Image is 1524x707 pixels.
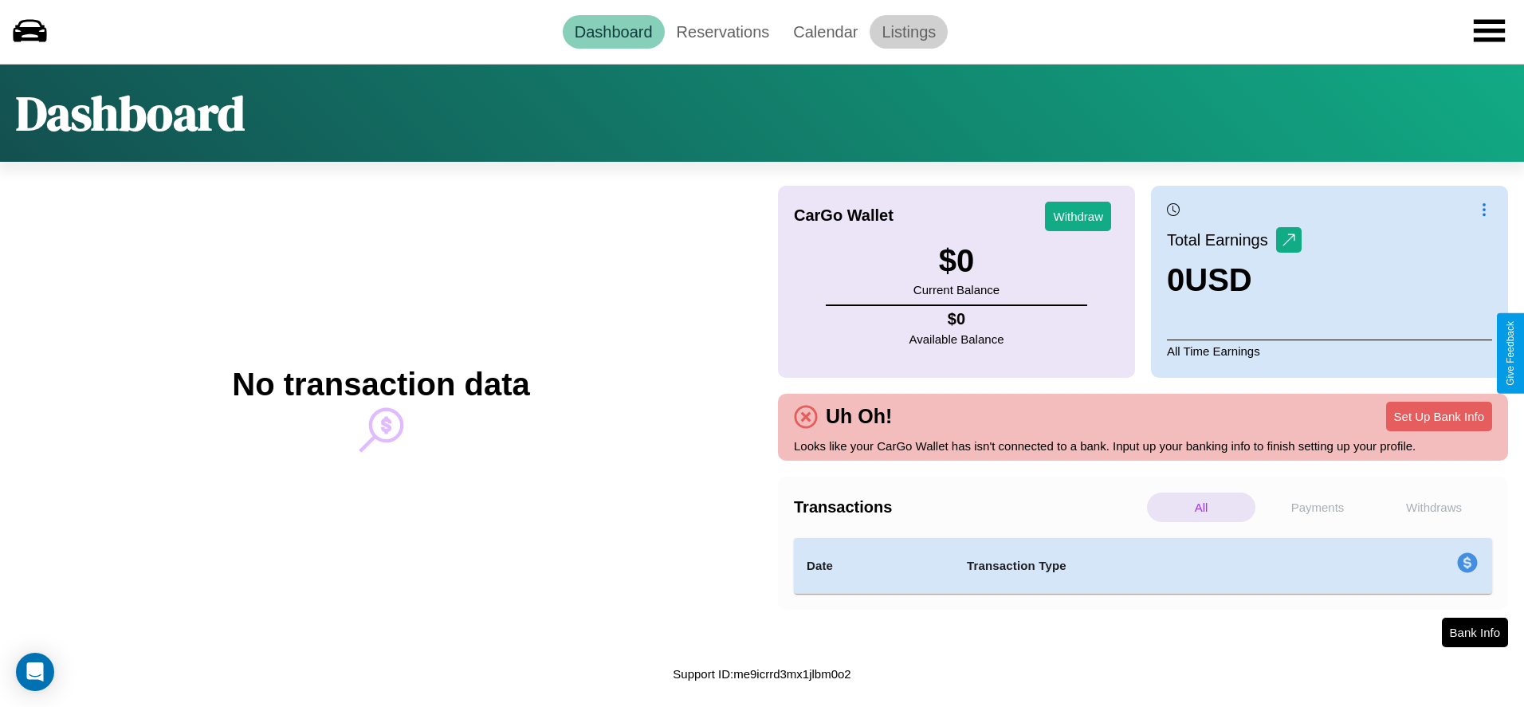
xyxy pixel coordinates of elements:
[16,81,245,146] h1: Dashboard
[794,538,1492,594] table: simple table
[913,279,1000,300] p: Current Balance
[781,15,870,49] a: Calendar
[794,435,1492,457] p: Looks like your CarGo Wallet has isn't connected to a bank. Input up your banking info to finish ...
[909,310,1004,328] h4: $ 0
[673,663,850,685] p: Support ID: me9icrrd3mx1jlbm0o2
[1442,618,1508,647] button: Bank Info
[913,243,1000,279] h3: $ 0
[16,653,54,691] div: Open Intercom Messenger
[1505,321,1516,386] div: Give Feedback
[563,15,665,49] a: Dashboard
[1263,493,1372,522] p: Payments
[232,367,529,403] h2: No transaction data
[1386,402,1492,431] button: Set Up Bank Info
[1167,226,1276,254] p: Total Earnings
[1380,493,1488,522] p: Withdraws
[870,15,948,49] a: Listings
[1147,493,1255,522] p: All
[794,498,1143,517] h4: Transactions
[807,556,941,575] h4: Date
[665,15,782,49] a: Reservations
[1045,202,1111,231] button: Withdraw
[909,328,1004,350] p: Available Balance
[794,206,894,225] h4: CarGo Wallet
[818,405,900,428] h4: Uh Oh!
[1167,340,1492,362] p: All Time Earnings
[967,556,1327,575] h4: Transaction Type
[1167,262,1302,298] h3: 0 USD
